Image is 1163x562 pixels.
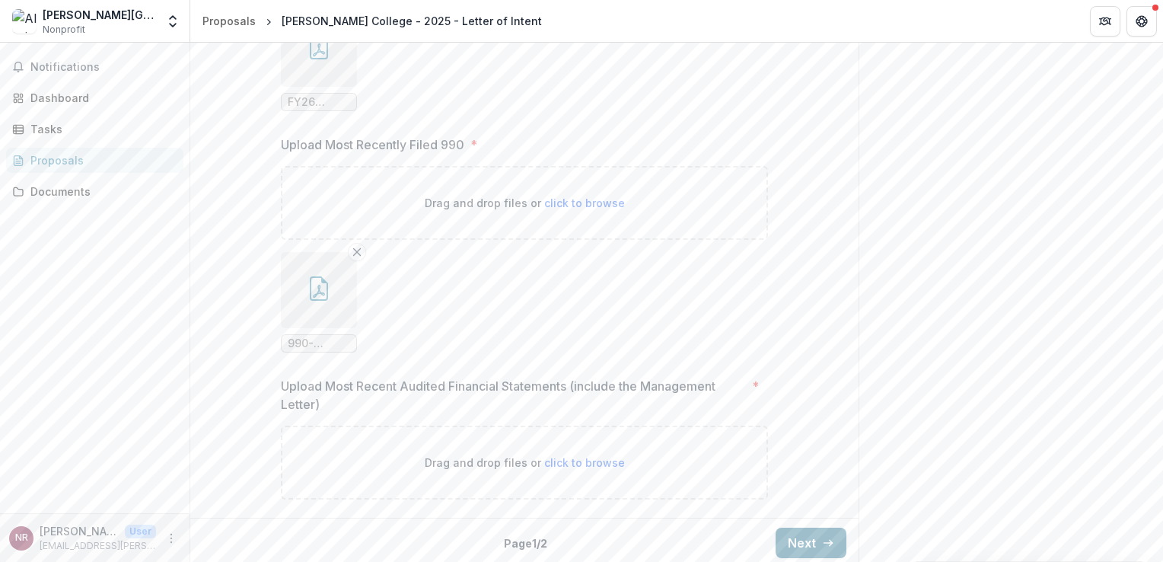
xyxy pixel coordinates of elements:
[40,523,119,539] p: [PERSON_NAME]
[30,121,171,137] div: Tasks
[43,7,156,23] div: [PERSON_NAME][GEOGRAPHIC_DATA]
[12,9,37,34] img: Albright College
[425,195,625,211] p: Drag and drop files or
[43,23,85,37] span: Nonprofit
[544,196,625,209] span: click to browse
[202,13,256,29] div: Proposals
[288,337,350,350] span: 990-2024.pdf
[281,136,464,154] p: Upload Most Recently Filed 990
[196,10,262,32] a: Proposals
[348,243,366,261] button: Remove File
[6,85,183,110] a: Dashboard
[776,528,846,558] button: Next
[162,6,183,37] button: Open entity switcher
[6,117,183,142] a: Tasks
[15,533,28,543] div: Nate Rothermel
[504,535,547,551] p: Page 1 / 2
[30,152,171,168] div: Proposals
[30,61,177,74] span: Notifications
[544,456,625,469] span: click to browse
[30,90,171,106] div: Dashboard
[6,55,183,79] button: Notifications
[281,11,357,111] div: Remove FileFY26 Budget and forward projection to FY30 with enrollment projections.pdf
[40,539,156,553] p: [EMAIL_ADDRESS][PERSON_NAME][DOMAIN_NAME]
[125,525,156,538] p: User
[281,377,746,414] p: Upload Most Recent Audited Financial Statements (include the Management Letter)
[1090,6,1120,37] button: Partners
[196,10,548,32] nav: breadcrumb
[282,13,542,29] div: [PERSON_NAME] College - 2025 - Letter of Intent
[6,179,183,204] a: Documents
[6,148,183,173] a: Proposals
[1126,6,1157,37] button: Get Help
[162,529,180,548] button: More
[425,455,625,471] p: Drag and drop files or
[281,252,357,353] div: Remove File990-2024.pdf
[288,96,350,109] span: FY26 Budget and forward projection to FY30 with enrollment projections.pdf
[30,184,171,200] div: Documents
